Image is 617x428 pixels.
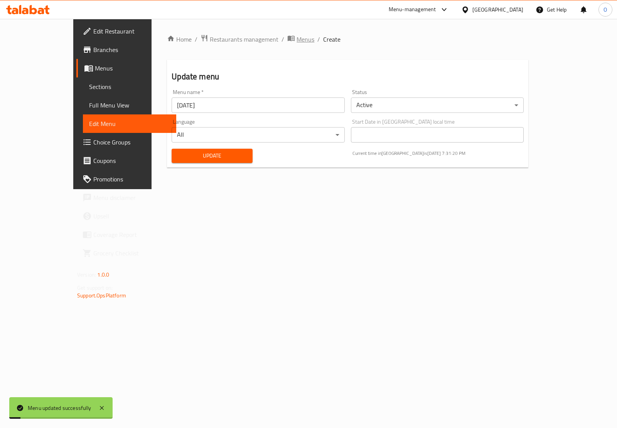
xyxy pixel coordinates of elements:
div: All [172,127,344,143]
a: Home [167,35,192,44]
span: Update [178,151,246,161]
span: Version: [77,270,96,280]
span: Menu disclaimer [93,193,170,202]
span: Sections [89,82,170,91]
span: Menus [297,35,314,44]
div: [GEOGRAPHIC_DATA] [472,5,523,14]
li: / [317,35,320,44]
span: Create [323,35,341,44]
a: Choice Groups [76,133,176,151]
span: 1.0.0 [97,270,109,280]
a: Branches [76,40,176,59]
a: Edit Menu [83,114,176,133]
h2: Update menu [172,71,524,82]
a: Coverage Report [76,225,176,244]
span: Choice Groups [93,138,170,147]
li: / [282,35,284,44]
li: / [195,35,197,44]
span: Get support on: [77,283,113,293]
span: Restaurants management [210,35,278,44]
span: Edit Restaurant [93,27,170,36]
a: Edit Restaurant [76,22,176,40]
span: Promotions [93,175,170,184]
a: Menu disclaimer [76,188,176,207]
a: Restaurants management [201,34,278,44]
span: Coverage Report [93,230,170,239]
a: Full Menu View [83,96,176,114]
div: Menu-management [389,5,436,14]
div: Active [351,97,524,113]
a: Menus [287,34,314,44]
a: Coupons [76,151,176,170]
a: Support.OpsPlatform [77,290,126,300]
span: O [604,5,607,14]
span: Full Menu View [89,101,170,110]
a: Sections [83,77,176,96]
span: Upsell [93,211,170,221]
span: Edit Menu [89,119,170,128]
a: Upsell [76,207,176,225]
span: Coupons [93,156,170,165]
a: Menus [76,59,176,77]
span: Menus [95,64,170,73]
div: Menu updated successfully [28,404,91,412]
span: Branches [93,45,170,54]
nav: breadcrumb [167,34,528,44]
input: Please enter Menu name [172,97,344,113]
a: Promotions [76,170,176,188]
a: Grocery Checklist [76,244,176,262]
p: Current time in [GEOGRAPHIC_DATA] is [DATE] 7:31:20 PM [352,150,524,157]
button: Update [172,149,253,163]
span: Grocery Checklist [93,248,170,258]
